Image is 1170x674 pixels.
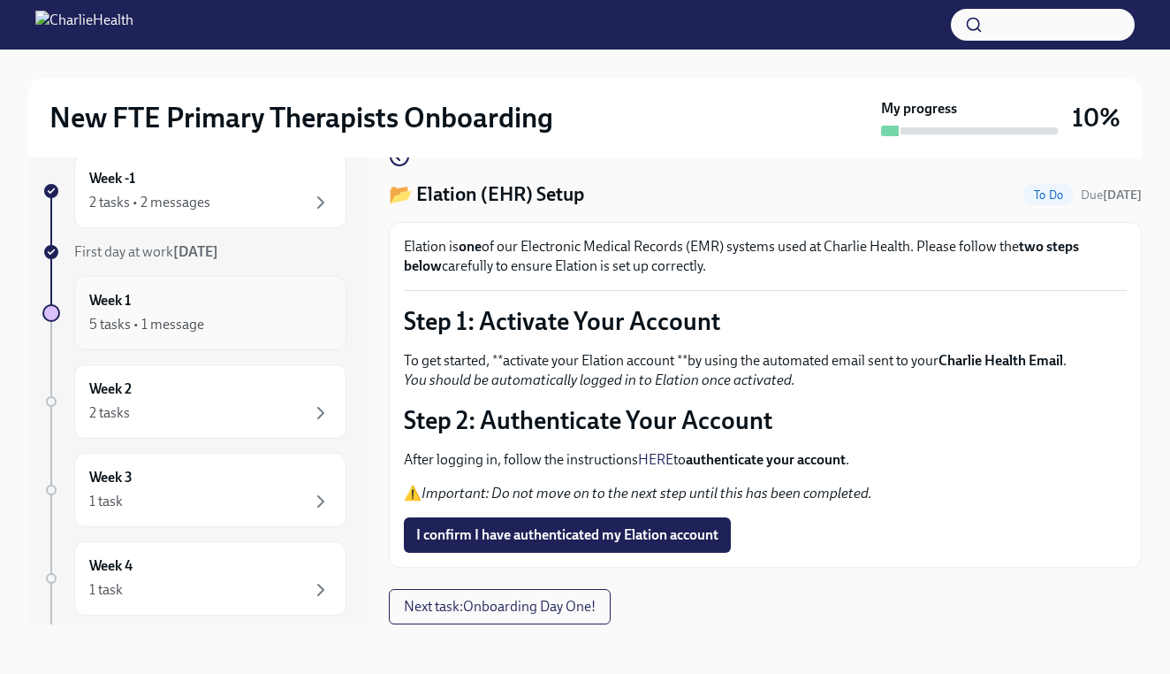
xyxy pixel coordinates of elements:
a: Week 31 task [42,453,346,527]
h6: Week 3 [89,468,133,487]
div: 1 task [89,580,123,600]
a: First day at work[DATE] [42,242,346,262]
p: Elation is of our Electronic Medical Records (EMR) systems used at Charlie Health. Please follow ... [404,237,1127,276]
span: October 11th, 2025 10:00 [1081,187,1142,203]
p: Step 2: Authenticate Your Account [404,404,1127,436]
h6: Week 2 [89,379,132,399]
p: ⚠️ [404,484,1127,503]
a: Week -12 tasks • 2 messages [42,154,346,228]
strong: My progress [881,99,957,119]
h6: Week 4 [89,556,133,576]
h6: Week 1 [89,291,131,310]
div: 1 task [89,492,123,511]
span: Next task : Onboarding Day One! [404,598,596,616]
strong: Charlie Health Email [938,352,1063,369]
strong: authenticate your account [686,451,846,468]
p: After logging in, follow the instructions to . [404,450,1127,470]
span: I confirm I have authenticated my Elation account [416,526,718,544]
div: 2 tasks [89,403,130,423]
button: Next task:Onboarding Day One! [389,589,611,624]
button: I confirm I have authenticated my Elation account [404,517,731,553]
em: You should be automatically logged in to Elation once activated. [404,371,795,388]
div: 2 tasks • 2 messages [89,193,210,212]
strong: one [459,238,482,255]
p: Step 1: Activate Your Account [404,305,1127,337]
span: To Do [1023,188,1074,202]
strong: [DATE] [173,243,218,260]
h3: 10% [1072,102,1121,134]
span: Due [1081,188,1142,203]
h6: Week -1 [89,169,135,188]
h4: 📂 Elation (EHR) Setup [389,181,584,208]
strong: [DATE] [1103,188,1142,203]
a: Week 22 tasks [42,364,346,439]
em: Important: Do not move on to the next step until this has been completed. [422,485,872,502]
div: 5 tasks • 1 message [89,315,204,334]
a: Week 41 task [42,541,346,616]
a: Week 15 tasks • 1 message [42,276,346,350]
span: First day at work [74,243,218,260]
img: CharlieHealth [35,11,133,39]
a: HERE [638,451,673,468]
h2: New FTE Primary Therapists Onboarding [49,100,553,135]
p: To get started, **activate your Elation account **by using the automated email sent to your . [404,351,1127,390]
